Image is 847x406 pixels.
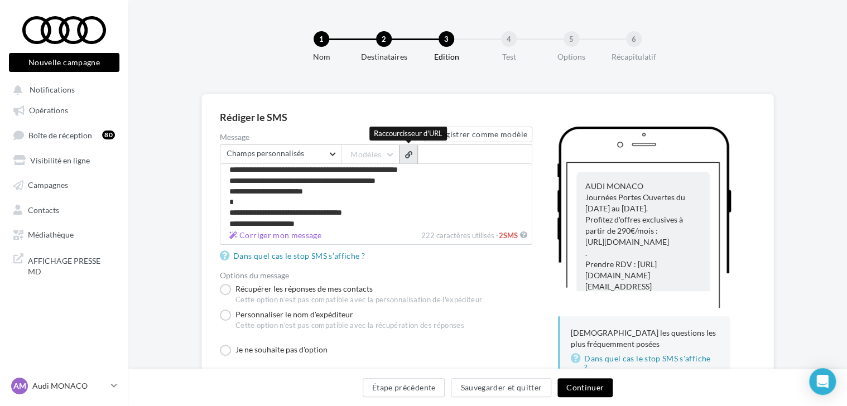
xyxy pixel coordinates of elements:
[376,31,392,47] div: 2
[496,231,518,240] span: -
[28,130,92,139] span: Boîte de réception
[13,380,26,391] span: AM
[7,224,122,244] a: Médiathèque
[363,378,445,397] button: Étape précédente
[9,375,119,397] a: AM Audi MONACO
[585,181,685,313] span: AUDI MONACO Journées Portes Ouvertes du [DATE] au [DATE]. Profitez d'offres exclusives à partir d...
[220,284,482,305] label: Récupérer les réponses de mes contacts
[7,174,122,194] a: Campagnes
[7,199,122,219] a: Contacts
[235,321,464,331] div: Cette option n'est pas compatible avec la récupération des réponses
[220,310,464,335] label: Personnaliser le nom d'expéditeur
[220,133,424,141] label: Message
[571,327,719,350] p: [DEMOGRAPHIC_DATA] les questions les plus fréquemment posées
[28,253,115,277] span: AFFICHAGE PRESSE MD
[220,345,328,356] label: Je ne souhaite pas d'option
[626,31,642,47] div: 6
[235,295,482,305] div: Cette option n'est pas compatible avec la personnalisation de l'expéditeur
[809,368,836,395] div: Open Intercom Messenger
[314,31,329,47] div: 1
[220,272,532,279] div: Options du message
[348,51,420,62] div: Destinataires
[220,249,369,263] a: Dans quel cas le stop SMS s’affiche ?
[571,352,719,374] a: Dans quel cas le stop SMS s'affiche ?
[424,127,532,142] button: Enregistrer comme modèle
[536,51,607,62] div: Options
[369,127,447,141] div: Raccourcisseur d'URL
[439,31,454,47] div: 3
[227,149,327,157] span: Champs personnalisés
[598,51,670,62] div: Récapitulatif
[28,230,74,239] span: Médiathèque
[220,112,755,122] div: Rédiger le SMS
[220,144,341,163] span: Select box activate
[7,149,122,170] a: Visibilité en ligne
[7,249,122,282] a: AFFICHAGE PRESSE MD
[411,51,482,62] div: Edition
[28,180,68,190] span: Campagnes
[28,205,59,214] span: Contacts
[32,380,107,391] p: Audi MONACO
[421,231,494,240] span: 222 caractères utilisés
[29,105,68,115] span: Opérations
[30,155,90,165] span: Visibilité en ligne
[501,31,517,47] div: 4
[473,51,545,62] div: Test
[30,85,75,94] span: Notifications
[7,124,122,145] a: Boîte de réception80
[9,53,119,72] button: Nouvelle campagne
[557,378,613,397] button: Continuer
[451,378,551,397] button: Sauvegarder et quitter
[499,231,518,240] span: SMS
[564,31,579,47] div: 5
[102,130,115,139] div: 80
[499,231,503,240] span: 2
[286,51,357,62] div: Nom
[225,229,326,242] button: 222 caractères utilisés -2SMS
[7,99,122,119] a: Opérations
